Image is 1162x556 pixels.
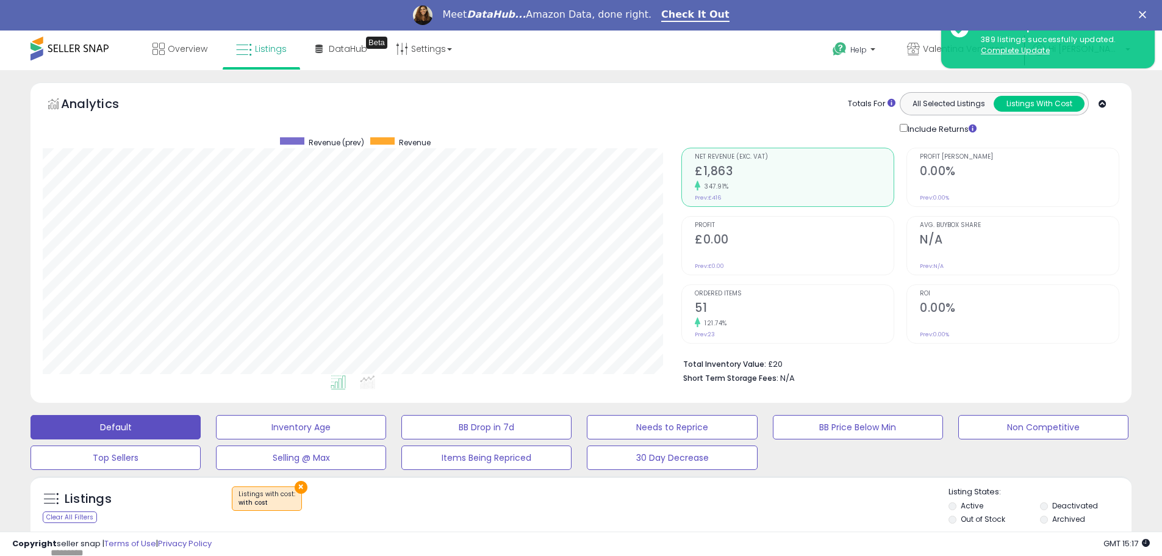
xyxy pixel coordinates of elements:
h2: 0.00% [920,164,1119,181]
button: 30 Day Decrease [587,446,757,470]
a: DataHub [306,31,376,67]
a: Settings [387,31,461,67]
span: Listings with cost : [238,489,295,508]
h2: £1,863 [695,164,894,181]
label: Out of Stock [961,514,1005,524]
small: Prev: £0.00 [695,262,724,270]
strong: Copyright [12,538,57,549]
b: Short Term Storage Fees: [683,373,778,383]
h2: 51 [695,301,894,317]
button: Items Being Repriced [401,446,572,470]
button: Listings With Cost [994,96,1085,112]
button: Non Competitive [958,415,1128,439]
small: Prev: N/A [920,262,944,270]
button: Default [30,415,201,439]
label: Archived [1052,514,1085,524]
button: Inventory Age [216,415,386,439]
button: Top Sellers [30,446,201,470]
span: N/A [780,372,795,384]
div: Include Returns [891,121,991,135]
small: Prev: 0.00% [920,331,949,338]
a: Privacy Policy [158,538,212,549]
div: Meet Amazon Data, done right. [442,9,651,21]
button: BB Price Below Min [773,415,943,439]
span: Ordered Items [695,291,894,297]
a: Listings [227,31,296,67]
h2: N/A [920,233,1119,249]
span: Listings [255,43,287,55]
span: Revenue (prev) [309,137,364,148]
small: 121.74% [700,319,727,328]
a: Help [823,32,888,70]
h2: £0.00 [695,233,894,249]
i: Get Help [832,42,847,57]
img: Profile image for Georgie [413,5,432,25]
div: with cost [238,499,295,507]
div: Close [1139,11,1151,18]
i: DataHub... [467,9,526,20]
a: Check It Out [661,9,730,22]
b: Total Inventory Value: [683,359,766,369]
span: Profit [PERSON_NAME] [920,154,1119,161]
small: Prev: £416 [695,194,721,201]
span: DataHub [329,43,367,55]
div: Totals For [848,98,895,110]
span: Revenue [399,137,431,148]
h2: 0.00% [920,301,1119,317]
button: BB Drop in 7d [401,415,572,439]
a: Terms of Use [104,538,156,549]
label: Deactivated [1052,500,1098,511]
a: Overview [143,31,217,67]
a: Valentina Ventures [898,31,1022,70]
span: 2025-09-12 15:17 GMT [1103,538,1150,549]
small: Prev: 0.00% [920,194,949,201]
div: Tooltip anchor [366,37,387,49]
span: Valentina Ventures [923,43,1005,55]
h5: Listings [65,491,112,508]
u: Complete Update [981,45,1050,56]
h5: Analytics [61,95,143,115]
span: Overview [168,43,207,55]
small: Prev: 23 [695,331,715,338]
div: seller snap | | [12,538,212,550]
li: £20 [683,356,1110,370]
span: Help [850,45,867,55]
div: Clear All Filters [43,511,97,523]
div: 389 listings successfully updated. [972,34,1146,57]
span: Net Revenue (Exc. VAT) [695,154,894,161]
button: All Selected Listings [903,96,994,112]
button: Needs to Reprice [587,415,757,439]
span: Profit [695,222,894,229]
button: × [295,481,307,494]
button: Selling @ Max [216,446,386,470]
label: Active [961,500,983,511]
span: ROI [920,291,1119,297]
span: Avg. Buybox Share [920,222,1119,229]
small: 347.91% [700,182,729,191]
p: Listing States: [949,486,1132,498]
